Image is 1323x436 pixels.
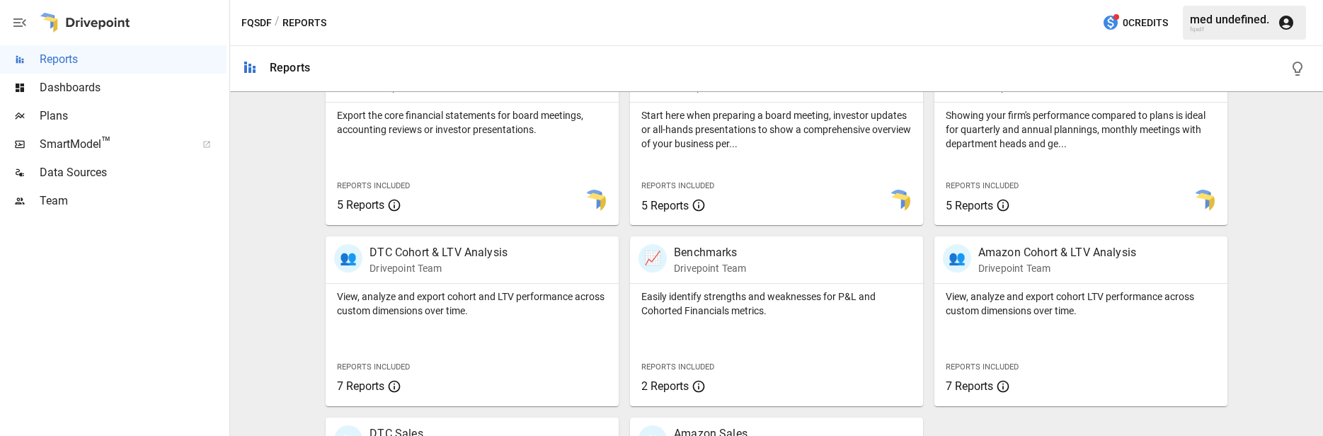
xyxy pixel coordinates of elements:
[978,244,1136,261] p: Amazon Cohort & LTV Analysis
[583,190,606,212] img: smart model
[337,181,410,190] span: Reports Included
[40,164,227,181] span: Data Sources
[275,14,280,32] div: /
[674,244,746,261] p: Benchmarks
[1123,14,1168,32] span: 0 Credits
[641,199,689,212] span: 5 Reports
[337,108,607,137] p: Export the core financial statements for board meetings, accounting reviews or investor presentat...
[641,379,689,393] span: 2 Reports
[334,244,362,272] div: 👥
[641,108,912,151] p: Start here when preparing a board meeting, investor updates or all-hands presentations to show a ...
[946,181,1019,190] span: Reports Included
[1096,10,1174,36] button: 0Credits
[1190,26,1269,33] div: fqsdf
[337,289,607,318] p: View, analyze and export cohort and LTV performance across custom dimensions over time.
[946,379,993,393] span: 7 Reports
[641,362,714,372] span: Reports Included
[946,108,1216,151] p: Showing your firm's performance compared to plans is ideal for quarterly and annual plannings, mo...
[641,181,714,190] span: Reports Included
[370,244,508,261] p: DTC Cohort & LTV Analysis
[946,362,1019,372] span: Reports Included
[946,289,1216,318] p: View, analyze and export cohort LTV performance across custom dimensions over time.
[674,261,746,275] p: Drivepoint Team
[337,379,384,393] span: 7 Reports
[1192,190,1215,212] img: smart model
[888,190,910,212] img: smart model
[241,14,272,32] button: fqsdf
[641,289,912,318] p: Easily identify strengths and weaknesses for P&L and Cohorted Financials metrics.
[946,199,993,212] span: 5 Reports
[638,244,667,272] div: 📈
[370,261,508,275] p: Drivepoint Team
[40,193,227,210] span: Team
[978,261,1136,275] p: Drivepoint Team
[40,108,227,125] span: Plans
[1190,13,1269,26] div: med undefined.
[40,51,227,68] span: Reports
[101,134,111,151] span: ™
[337,198,384,212] span: 5 Reports
[270,61,310,74] div: Reports
[40,136,187,153] span: SmartModel
[943,244,971,272] div: 👥
[337,362,410,372] span: Reports Included
[40,79,227,96] span: Dashboards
